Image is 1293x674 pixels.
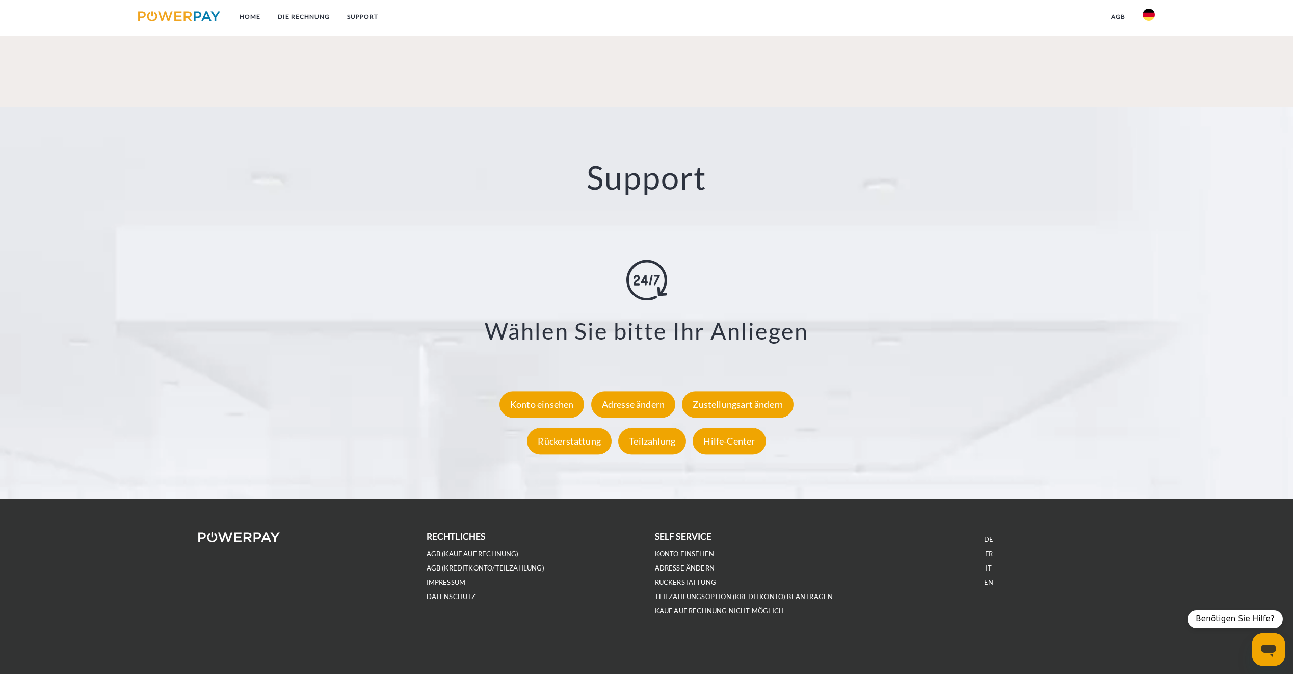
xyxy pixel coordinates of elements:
[655,564,715,573] a: Adresse ändern
[427,531,486,542] b: rechtliches
[499,391,585,418] div: Konto einsehen
[655,578,717,587] a: Rückerstattung
[682,391,794,418] div: Zustellungsart ändern
[427,592,476,601] a: DATENSCHUTZ
[527,428,612,454] div: Rückerstattung
[690,435,768,447] a: Hilfe-Center
[986,564,992,573] a: IT
[77,317,1216,346] h3: Wählen Sie bitte Ihr Anliegen
[655,592,833,601] a: Teilzahlungsoption (KREDITKONTO) beantragen
[1188,610,1283,628] div: Benötigen Sie Hilfe?
[269,8,338,26] a: DIE RECHNUNG
[985,550,993,558] a: FR
[655,607,784,615] a: Kauf auf Rechnung nicht möglich
[679,399,796,410] a: Zustellungsart ändern
[427,550,519,558] a: AGB (Kauf auf Rechnung)
[618,428,686,454] div: Teilzahlung
[65,158,1228,198] h2: Support
[616,435,689,447] a: Teilzahlung
[338,8,387,26] a: SUPPORT
[693,428,766,454] div: Hilfe-Center
[984,535,993,544] a: DE
[1252,633,1285,666] iframe: Schaltfläche zum Öffnen des Messaging-Fensters; Konversation läuft
[984,578,993,587] a: EN
[524,435,614,447] a: Rückerstattung
[626,260,667,301] img: online-shopping.svg
[591,391,676,418] div: Adresse ändern
[655,550,715,558] a: Konto einsehen
[427,564,544,573] a: AGB (Kreditkonto/Teilzahlung)
[198,532,280,542] img: logo-powerpay-white.svg
[1102,8,1134,26] a: agb
[231,8,269,26] a: Home
[589,399,678,410] a: Adresse ändern
[427,578,466,587] a: IMPRESSUM
[1143,9,1155,21] img: de
[655,531,712,542] b: self service
[138,11,220,21] img: logo-powerpay.svg
[497,399,587,410] a: Konto einsehen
